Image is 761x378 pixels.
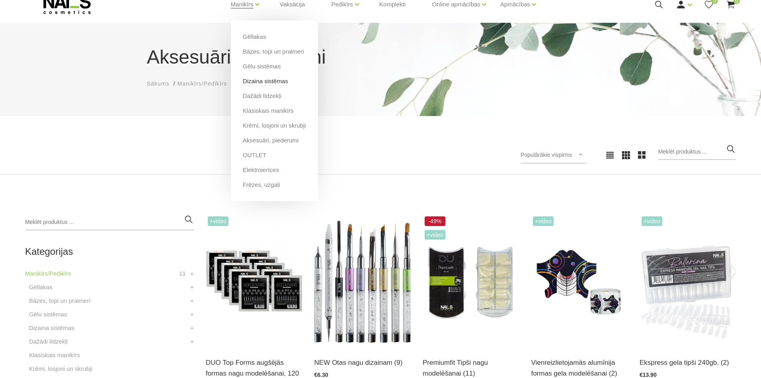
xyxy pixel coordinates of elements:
[177,80,227,88] a: Manikīrs/Pedikīrs
[29,310,67,319] a: Gēlu sistēmas
[658,144,736,160] input: Meklēt produktus ...
[314,357,411,368] a: NEW Otas nagu dizainam (9)
[243,47,304,56] a: Bāzes, topi un praimeri
[243,180,280,189] a: Frēzes, uzgaļi
[25,214,194,230] input: Meklēt produktus ...
[243,136,299,145] a: Aksesuāri, piederumi
[29,350,80,360] a: Klasiskais manikīrs
[29,296,90,306] a: Bāzes, topi un praimeri
[29,364,92,374] a: Krēmi, losjoni un skrubji
[642,216,662,226] span: +Video
[640,372,657,378] span: €13.90
[521,152,572,158] span: Populārākie vispirms
[190,296,194,306] a: +
[147,43,614,72] h1: Aksesuāri, piederumi
[190,310,194,319] a: +
[243,166,279,174] a: Elektroierīces
[640,357,736,368] a: Ekspress gela tipši 240gb. (2)
[425,230,445,240] span: +Video
[29,282,52,292] a: Gēllakas
[179,269,186,278] span: 11
[243,92,282,100] a: Dažādi līdzekļi
[25,269,71,278] a: Manikīrs/Pedikīrs
[314,372,328,378] span: €6.30
[190,282,194,292] a: +
[531,214,627,347] img: Īpaši noturīgas modelēšanas formas, kas maksimāli atvieglo meistara darbu. Izcili cietas, maksimā...
[640,214,736,347] img: Ekpress gela tipši pieaudzēšanai 240 gab.Gela nagu pieaudzēšana vēl nekad nav bijusi tik vienkārš...
[243,62,281,71] a: Gēlu sistēmas
[147,80,170,88] a: Sākums
[29,323,74,333] a: Dizaina sistēmas
[243,151,266,160] a: OUTLET
[208,216,228,226] span: +Video
[425,216,445,226] span: -49%
[190,323,194,333] a: +
[25,246,194,257] h2: Kategorijas
[314,214,411,347] img: Dažāda veida dizaina otas:- Art Magnetics tools- Spatula Tool- Fork Brush #6- Art U Slant- Oval #...
[243,77,288,86] a: Dizaina sistēmas
[243,32,266,41] a: Gēllakas
[423,214,519,347] img: Plānas, elastīgas formas. To īpašā forma sniedz iespēju modelēt nagus ar paralēlām sānu malām, kā...
[533,216,554,226] span: +Video
[177,80,227,87] span: Manikīrs/Pedikīrs
[147,80,170,87] span: Sākums
[243,106,294,115] a: Klasiskais manikīrs
[190,269,194,278] a: +
[29,337,68,346] a: Dažādi līdzekļi
[206,214,302,347] img: #1 • Mazs(S) sāna arkas izliekums, normāls/vidējs C izliekums, garā forma • Piemērota standarta n...
[243,121,306,130] a: Krēmi, losjoni un skrubji
[190,337,194,346] a: +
